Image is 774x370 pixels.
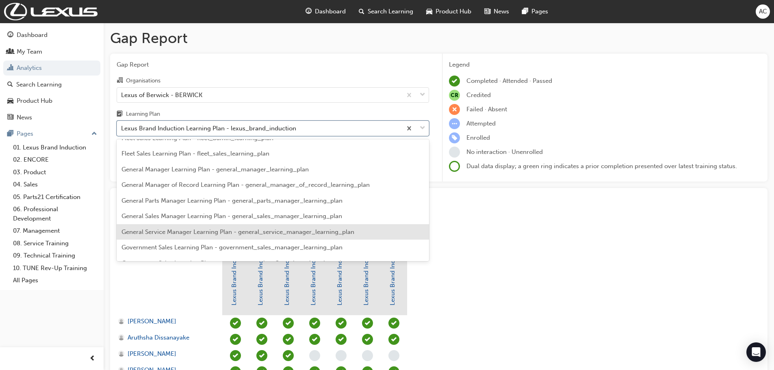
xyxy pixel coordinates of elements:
span: chart-icon [7,65,13,72]
span: learningRecordVerb_NONE-icon [362,350,373,361]
a: car-iconProduct Hub [420,3,478,20]
div: Dashboard [17,30,48,40]
span: Attempted [466,120,496,127]
span: null-icon [449,90,460,101]
button: Pages [3,126,100,141]
span: learningRecordVerb_PASS-icon [256,334,267,345]
span: learningRecordVerb_COMPLETE-icon [449,76,460,87]
div: News [17,113,32,122]
span: General Sales Manager Learning Plan - general_sales_manager_learning_plan [121,212,342,220]
span: AC [759,7,767,16]
span: Gap Report [117,60,429,69]
span: search-icon [7,81,13,89]
a: guage-iconDashboard [299,3,352,20]
span: learningRecordVerb_COMPLETE-icon [283,350,294,361]
div: Legend [449,60,761,69]
a: [PERSON_NAME] [118,317,215,326]
div: Open Intercom Messenger [746,342,766,362]
span: learningRecordVerb_PASS-icon [283,318,294,329]
span: search-icon [359,6,364,17]
a: Search Learning [3,77,100,92]
span: down-icon [420,123,425,134]
span: pages-icon [522,6,528,17]
span: Credited [466,91,491,99]
button: DashboardMy TeamAnalyticsSearch LearningProduct HubNews [3,26,100,126]
a: 05. Parts21 Certification [10,191,100,203]
a: 09. Technical Training [10,249,100,262]
span: news-icon [484,6,490,17]
a: Product Hub [3,93,100,108]
span: Search Learning [368,7,413,16]
span: [PERSON_NAME] [128,349,176,359]
span: prev-icon [89,354,95,364]
a: search-iconSearch Learning [352,3,420,20]
span: learningRecordVerb_PASS-icon [362,318,373,329]
span: learningRecordVerb_COMPLETE-icon [256,350,267,361]
span: guage-icon [7,32,13,39]
span: learningRecordVerb_ATTEMPT-icon [449,118,460,129]
span: up-icon [91,129,97,139]
a: 08. Service Training [10,237,100,250]
span: Government Sales Learning Plan - government_sales_Consultant_learning_plan [121,260,348,267]
span: General Service Manager Learning Plan - general_service_manager_learning_plan [121,228,354,236]
span: learningplan-icon [117,111,123,118]
div: My Team [17,47,42,56]
a: 02. ENCORE [10,154,100,166]
img: Trak [4,3,98,20]
span: organisation-icon [117,77,123,84]
span: learningRecordVerb_PASS-icon [336,318,347,329]
span: learningRecordVerb_ENROLL-icon [449,132,460,143]
span: General Manager Learning Plan - general_manager_learning_plan [121,166,309,173]
span: Fleet Sales Learning Plan - fleet_sales_learning_plan [121,150,269,157]
a: 04. Sales [10,178,100,191]
div: Product Hub [17,96,52,106]
span: Product Hub [436,7,471,16]
span: pages-icon [7,130,13,138]
h1: Gap Report [110,29,767,47]
span: learningRecordVerb_NONE-icon [388,350,399,361]
span: learningRecordVerb_PASS-icon [256,318,267,329]
a: Analytics [3,61,100,76]
a: news-iconNews [478,3,516,20]
span: learningRecordVerb_NONE-icon [336,350,347,361]
a: [PERSON_NAME] [118,349,215,359]
span: learningRecordVerb_PASS-icon [362,334,373,345]
span: Government Sales Learning Plan - government_sales_manager_learning_plan [121,244,343,251]
div: Learning Plan [126,110,160,118]
div: Pages [17,129,33,138]
span: learningRecordVerb_PASS-icon [283,334,294,345]
span: learningRecordVerb_FAIL-icon [449,104,460,115]
span: learningRecordVerb_PASS-icon [336,334,347,345]
span: learningRecordVerb_PASS-icon [230,318,241,329]
div: Organisations [126,77,160,85]
div: Search Learning [16,80,62,89]
a: 07. Management [10,225,100,237]
span: Enrolled [466,134,490,141]
span: No interaction · Unenrolled [466,148,543,156]
span: news-icon [7,114,13,121]
button: AC [756,4,770,19]
span: learningRecordVerb_PASS-icon [388,334,399,345]
a: News [3,110,100,125]
span: learningRecordVerb_NONE-icon [449,147,460,158]
span: learningRecordVerb_PASS-icon [230,334,241,345]
span: General Manager of Record Learning Plan - general_manager_of_record_learning_plan [121,181,370,188]
span: learningRecordVerb_PASS-icon [309,318,320,329]
a: Aruthsha Dissanayake [118,333,215,342]
span: Dual data display; a green ring indicates a prior completion presented over latest training status. [466,162,737,170]
a: My Team [3,44,100,59]
span: down-icon [420,90,425,100]
span: learningRecordVerb_PASS-icon [309,334,320,345]
span: News [494,7,509,16]
a: pages-iconPages [516,3,555,20]
div: Lexus of Berwick - BERWICK [121,90,202,100]
span: Fleet Sales Learning Plan - fleet_admin_learning_plan [121,134,273,142]
span: learningRecordVerb_PASS-icon [388,318,399,329]
div: Lexus Brand Induction Learning Plan - lexus_brand_induction [121,124,296,133]
a: 06. Professional Development [10,203,100,225]
a: 01. Lexus Brand Induction [10,141,100,154]
a: All Pages [10,274,100,287]
span: Aruthsha Dissanayake [128,333,189,342]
